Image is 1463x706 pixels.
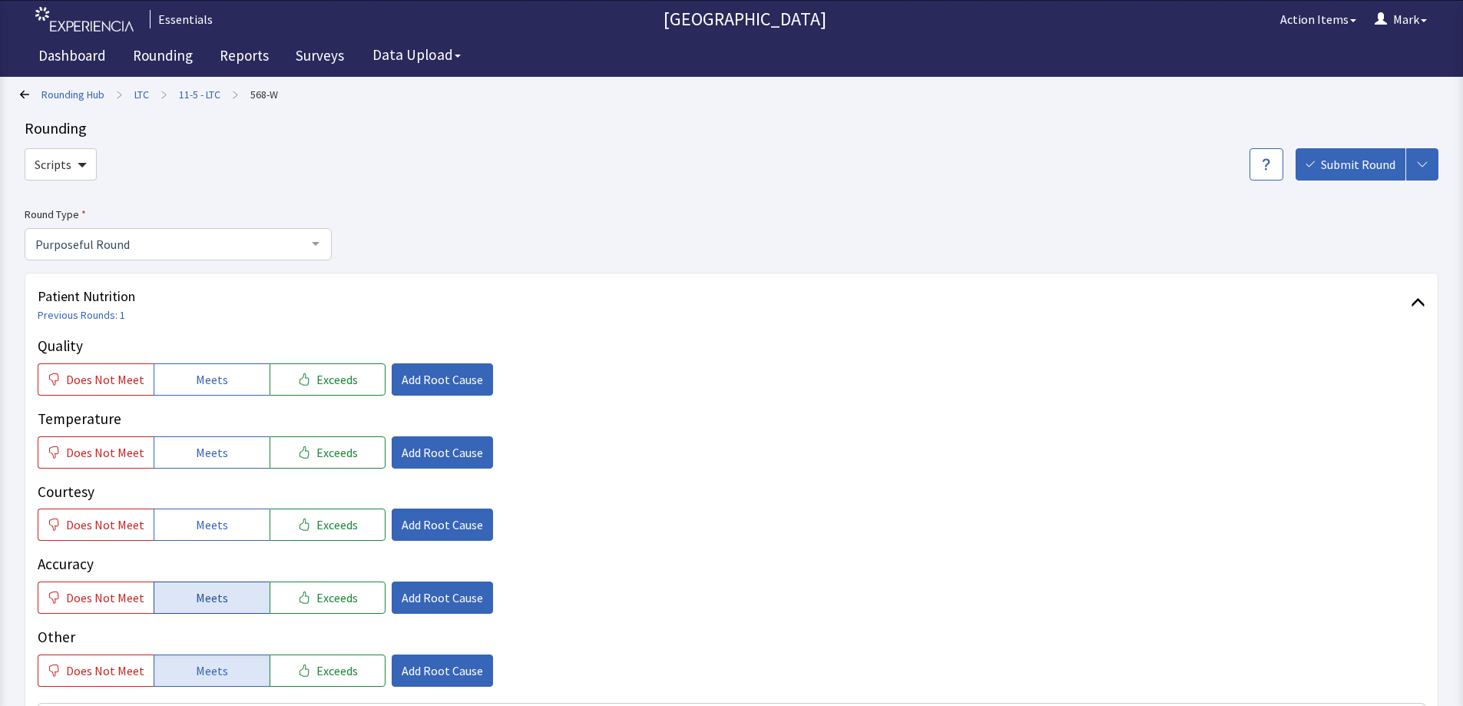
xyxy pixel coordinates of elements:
button: Meets [154,363,270,396]
button: Exceeds [270,582,386,614]
label: Round Type [25,205,332,224]
button: Does Not Meet [38,363,154,396]
button: Does Not Meet [38,436,154,469]
p: [GEOGRAPHIC_DATA] [219,7,1271,31]
span: Does Not Meet [66,661,144,680]
span: > [233,79,238,110]
span: Add Root Cause [402,370,483,389]
span: Add Root Cause [402,588,483,607]
button: Does Not Meet [38,582,154,614]
p: Other [38,626,1425,648]
button: Does Not Meet [38,655,154,687]
a: Rounding Hub [41,87,104,102]
a: Previous Rounds: 1 [38,308,125,322]
button: Scripts [25,148,97,181]
button: Exceeds [270,436,386,469]
span: Meets [196,370,228,389]
div: Essentials [150,10,213,28]
span: Does Not Meet [66,370,144,389]
a: Reports [208,38,280,77]
img: experiencia_logo.png [35,7,134,32]
button: Meets [154,655,270,687]
button: Action Items [1271,4,1365,35]
span: Meets [196,515,228,534]
p: Quality [38,335,1425,357]
div: Rounding [25,118,1438,139]
span: Exceeds [316,661,358,680]
span: Exceeds [316,443,358,462]
span: Add Root Cause [402,661,483,680]
button: Add Root Cause [392,509,493,541]
button: Does Not Meet [38,509,154,541]
span: > [117,79,122,110]
span: Add Root Cause [402,515,483,534]
span: Does Not Meet [66,443,144,462]
span: Does Not Meet [66,588,144,607]
span: Add Root Cause [402,443,483,462]
p: Courtesy [38,481,1425,503]
button: Exceeds [270,363,386,396]
span: Patient Nutrition [38,286,1411,307]
span: Meets [196,443,228,462]
button: Data Upload [363,41,470,69]
button: Exceeds [270,655,386,687]
span: Purposeful Round [31,235,300,252]
a: 568-W [250,87,278,102]
button: Add Root Cause [392,655,493,687]
span: Meets [196,661,228,680]
span: Submit Round [1321,155,1395,174]
button: Submit Round [1296,148,1405,181]
span: > [161,79,167,110]
a: LTC [134,87,149,102]
button: Add Root Cause [392,582,493,614]
a: 11-5 - LTC [179,87,220,102]
button: Meets [154,582,270,614]
span: Does Not Meet [66,515,144,534]
button: Mark [1365,4,1436,35]
span: Meets [196,588,228,607]
p: Temperature [38,408,1425,430]
button: Exceeds [270,509,386,541]
span: Exceeds [316,515,358,534]
a: Dashboard [27,38,118,77]
span: Scripts [35,155,71,174]
a: Rounding [121,38,204,77]
span: Exceeds [316,588,358,607]
button: Add Root Cause [392,363,493,396]
button: Add Root Cause [392,436,493,469]
button: Meets [154,509,270,541]
button: Meets [154,436,270,469]
a: Surveys [284,38,356,77]
span: Exceeds [316,370,358,389]
p: Accuracy [38,553,1425,575]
